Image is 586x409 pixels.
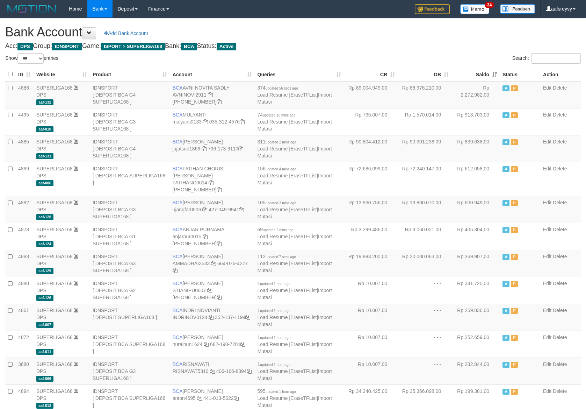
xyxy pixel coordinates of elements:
[258,207,332,219] a: Import Mutasi
[502,139,509,145] span: Active
[543,139,551,144] a: Edit
[15,358,34,385] td: 3680
[34,68,90,81] th: Website: activate to sort column ascending
[511,200,518,206] span: Paused
[451,162,500,196] td: Rp 612.058,00
[553,281,567,286] a: Delete
[239,207,244,212] a: Copy 4270499941 to clipboard
[210,368,215,374] a: Copy RISNAWAT5310 to clipboard
[543,308,551,313] a: Edit
[451,108,500,135] td: Rp 913.703,00
[204,341,209,347] a: Copy nurainun1624 to clipboard
[266,140,296,144] span: updated 2 mins ago
[266,255,296,259] span: updated 7 secs ago
[344,162,398,196] td: Rp 72.686.099,00
[36,281,73,286] a: SUPERLIGA168
[36,388,73,394] a: SUPERLIGA168
[263,228,294,232] span: updated 2 mins ago
[173,146,200,151] a: jajatsud1866
[170,250,255,277] td: [PERSON_NAME] 664-076-4277
[258,334,291,340] span: 1
[398,81,451,108] td: Rp 86.976.210,00
[258,200,332,219] span: | | |
[451,135,500,162] td: Rp 839.638,00
[258,361,291,367] span: 1
[290,288,317,293] a: EraseTFList
[15,250,34,277] td: 4883
[245,315,250,320] a: Copy 3521371194 to clipboard
[344,358,398,385] td: Rp 10.007,00
[258,146,332,158] a: Import Mutasi
[269,234,288,239] a: Resume
[209,315,214,320] a: Copy INDRINOV0124 to clipboard
[502,254,509,260] span: Active
[258,288,268,293] a: Load
[460,4,490,14] img: Button%20Memo.svg
[258,315,268,320] a: Load
[258,227,332,246] span: | | |
[173,207,201,212] a: ujangfar0506
[290,207,317,212] a: EraseTFList
[90,135,170,162] td: IDNSPORT [ DEPOSIT BCA G4 SUPERLIGA168 ]
[170,162,255,196] td: FATIHAN CHORIS [PERSON_NAME] [PHONE_NUMBER]
[202,207,207,212] a: Copy ujangfar0506 to clipboard
[502,281,509,287] span: Active
[258,139,296,144] span: 311
[170,223,255,250] td: ANJAR PURNAMA [PHONE_NUMBER]
[15,196,34,223] td: 4882
[258,173,268,178] a: Load
[258,200,296,205] span: 105
[543,334,551,340] a: Edit
[344,135,398,162] td: Rp 90.804.412,00
[500,4,535,14] img: panduan.png
[36,227,73,232] a: SUPERLIGA168
[36,126,53,132] span: aaf-010
[260,309,290,313] span: updated 1 hour ago
[170,68,255,81] th: Account: activate to sort column ascending
[344,304,398,331] td: Rp 10.007,00
[258,85,298,91] span: 374
[34,135,90,162] td: DPS
[15,304,34,331] td: 4661
[240,119,245,125] a: Copy 0353124576 to clipboard
[36,180,53,186] span: aaf-006
[451,223,500,250] td: Rp 405.304,00
[258,112,332,132] span: | | |
[502,227,509,233] span: Active
[173,119,202,125] a: mulyanti0133
[553,166,567,171] a: Delete
[512,53,581,64] label: Search:
[15,68,34,81] th: ID: activate to sort column ascending
[258,308,332,327] span: | | |
[15,81,34,108] td: 4886
[258,207,268,212] a: Load
[269,92,288,98] a: Resume
[207,288,212,293] a: Copy STIANIPU0607 to clipboard
[511,227,518,233] span: Paused
[234,395,239,401] a: Copy 4410135022 to clipboard
[543,361,551,367] a: Edit
[173,361,183,367] span: BCA
[290,341,317,347] a: EraseTFList
[34,304,90,331] td: DPS
[90,223,170,250] td: IDNSPORT [ DEPOSIT BCA G1 SUPERLIGA168 ]
[15,162,34,196] td: 4869
[260,363,290,367] span: updated 1 hour ago
[238,146,243,151] a: Copy 7361739110 to clipboard
[36,200,73,205] a: SUPERLIGA168
[290,261,317,266] a: EraseTFList
[266,86,298,90] span: updated 56 secs ago
[290,315,317,320] a: EraseTFList
[173,180,207,185] a: FATIHANC0614
[543,388,551,394] a: Edit
[258,395,268,401] a: Load
[208,92,213,98] a: Copy AVNINOVI2911 to clipboard
[540,68,581,81] th: Action
[173,200,183,205] span: BCA
[398,250,451,277] td: Rp 20.000.063,00
[553,139,567,144] a: Delete
[15,108,34,135] td: 4495
[543,227,551,232] a: Edit
[258,85,332,105] span: | | |
[398,277,451,304] td: - - -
